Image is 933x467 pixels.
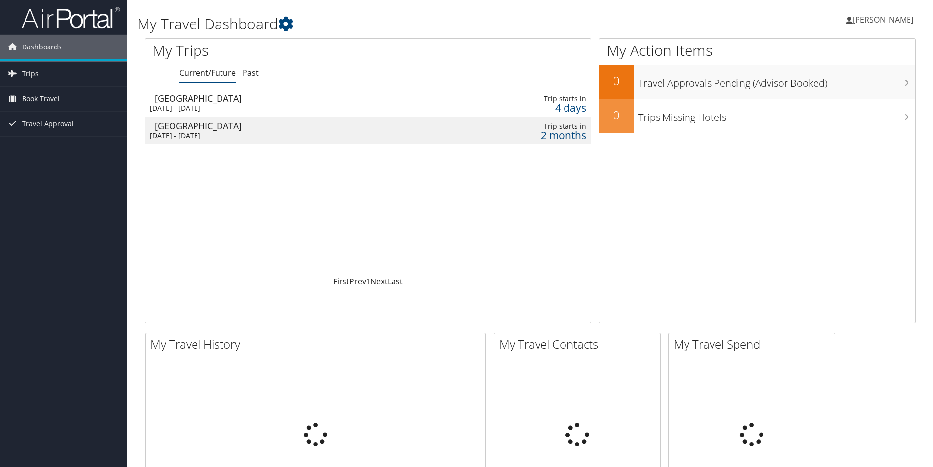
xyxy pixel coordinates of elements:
span: [PERSON_NAME] [853,14,913,25]
div: 2 months [477,131,586,140]
h3: Trips Missing Hotels [638,106,915,124]
a: Current/Future [179,68,236,78]
h3: Travel Approvals Pending (Advisor Booked) [638,71,915,90]
div: Trip starts in [477,94,586,103]
div: 4 days [477,103,586,112]
h2: My Travel Spend [674,336,835,352]
div: Trip starts in [477,122,586,131]
h1: My Action Items [599,40,915,61]
h2: My Travel Contacts [499,336,660,352]
a: First [333,276,349,287]
a: 1 [366,276,370,287]
img: airportal-logo.png [22,6,120,29]
div: [GEOGRAPHIC_DATA] [155,94,424,103]
a: Prev [349,276,366,287]
span: Travel Approval [22,112,74,136]
span: Dashboards [22,35,62,59]
h2: My Travel History [150,336,485,352]
h1: My Trips [152,40,398,61]
span: Trips [22,62,39,86]
a: 0Trips Missing Hotels [599,99,915,133]
a: Past [243,68,259,78]
h1: My Travel Dashboard [137,14,661,34]
h2: 0 [599,72,634,89]
a: Next [370,276,388,287]
div: [DATE] - [DATE] [150,104,419,113]
a: 0Travel Approvals Pending (Advisor Booked) [599,65,915,99]
div: [GEOGRAPHIC_DATA] [155,121,424,130]
div: [DATE] - [DATE] [150,131,419,140]
h2: 0 [599,107,634,123]
a: [PERSON_NAME] [846,5,923,34]
span: Book Travel [22,87,60,111]
a: Last [388,276,403,287]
